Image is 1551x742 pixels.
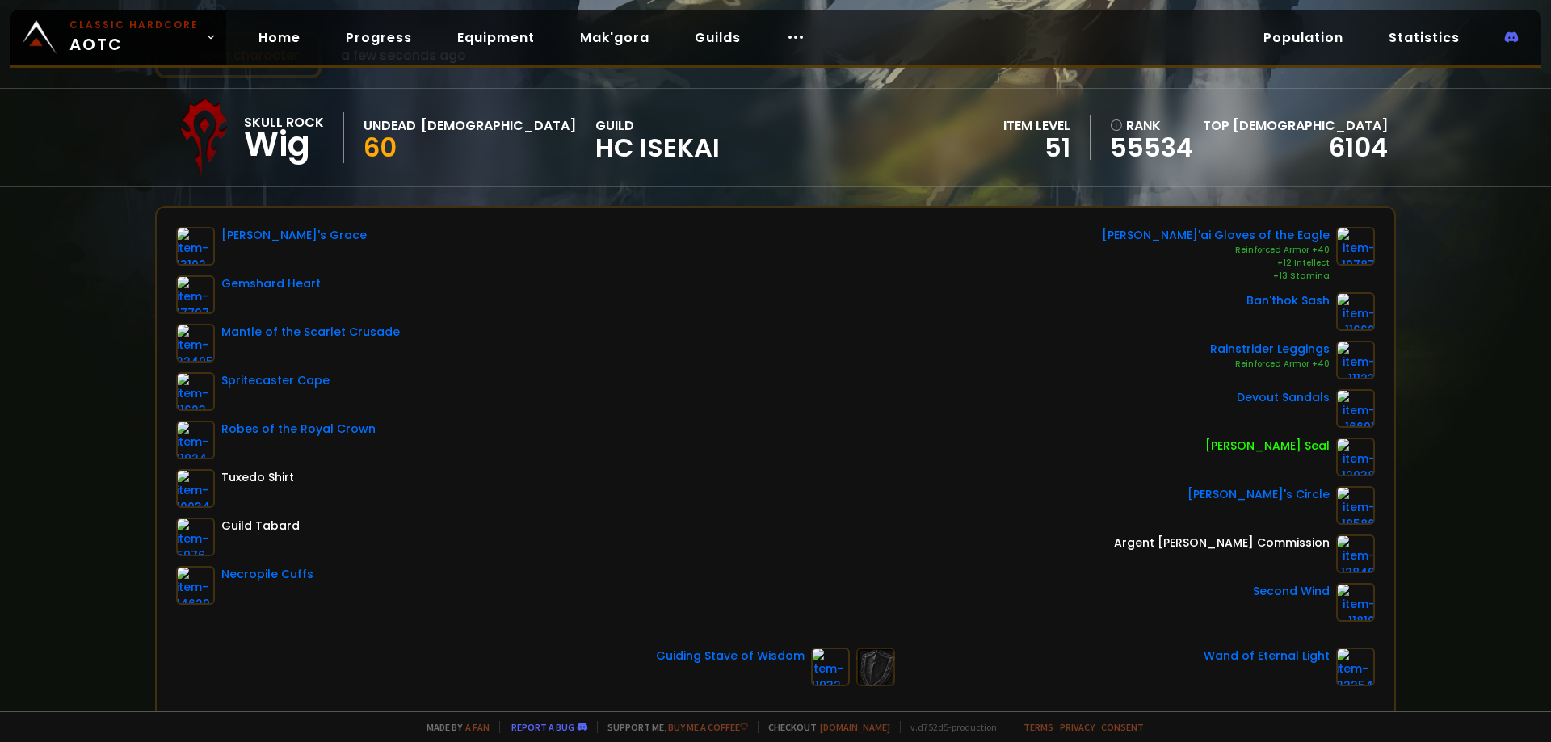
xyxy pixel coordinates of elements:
span: Made by [417,721,490,733]
a: Statistics [1376,21,1473,54]
img: item-11623 [176,372,215,411]
div: guild [595,115,720,160]
div: Guiding Stave of Wisdom [656,648,805,664]
div: Rainstrider Leggings [1210,341,1330,358]
img: item-11932 [811,648,850,686]
div: [PERSON_NAME]'s Circle [1187,486,1330,503]
img: item-11662 [1336,292,1375,331]
div: Spritecaster Cape [221,372,330,389]
span: AOTC [69,18,199,57]
img: item-11924 [176,421,215,459]
div: Second Wind [1253,583,1330,600]
div: [DEMOGRAPHIC_DATA] [421,115,576,136]
img: item-14629 [176,566,215,605]
a: Report a bug [511,721,574,733]
div: Reinforced Armor +40 [1102,244,1330,257]
div: Undead [364,115,416,136]
div: [PERSON_NAME] Seal [1205,438,1330,455]
div: Top [1203,115,1388,136]
a: Consent [1101,721,1144,733]
span: Support me, [597,721,748,733]
a: Guilds [682,21,754,54]
img: item-10034 [176,469,215,508]
div: Skull Rock [244,112,324,132]
div: Guild Tabard [221,518,300,534]
small: Classic Hardcore [69,18,199,32]
a: Equipment [444,21,548,54]
div: [PERSON_NAME]'s Grace [221,227,367,244]
img: item-22405 [176,324,215,363]
img: item-18586 [1336,486,1375,525]
a: Privacy [1060,721,1095,733]
div: rank [1110,115,1193,136]
span: 60 [364,129,397,166]
img: item-12846 [1336,534,1375,573]
span: [DEMOGRAPHIC_DATA] [1233,116,1388,135]
a: 55534 [1110,136,1193,160]
img: item-13102 [176,227,215,266]
img: item-11123 [1336,341,1375,379]
div: item level [1003,115,1070,136]
a: Classic HardcoreAOTC [10,10,226,65]
div: Wig [244,132,324,157]
a: Terms [1023,721,1053,733]
a: a fan [465,721,490,733]
span: HC Isekai [595,136,720,160]
img: item-11819 [1336,583,1375,622]
div: Necropile Cuffs [221,566,313,583]
a: [DOMAIN_NAME] [820,721,890,733]
a: Home [246,21,313,54]
div: +12 Intellect [1102,257,1330,270]
div: [PERSON_NAME]'ai Gloves of the Eagle [1102,227,1330,244]
div: Reinforced Armor +40 [1210,358,1330,371]
div: 51 [1003,136,1070,160]
a: Population [1250,21,1356,54]
img: item-5976 [176,518,215,556]
span: Checkout [758,721,890,733]
a: Mak'gora [567,21,662,54]
img: item-17707 [176,275,215,314]
a: Buy me a coffee [668,721,748,733]
div: Robes of the Royal Crown [221,421,376,438]
img: item-16691 [1336,389,1375,428]
div: Ban'thok Sash [1246,292,1330,309]
img: item-22254 [1336,648,1375,686]
div: Tuxedo Shirt [221,469,294,486]
div: Gemshard Heart [221,275,321,292]
div: +13 Stamina [1102,270,1330,283]
div: Wand of Eternal Light [1204,648,1330,664]
img: item-12038 [1336,438,1375,476]
div: Devout Sandals [1237,389,1330,406]
a: Progress [333,21,425,54]
div: Mantle of the Scarlet Crusade [221,324,400,341]
div: Argent [PERSON_NAME] Commission [1114,534,1330,551]
img: item-10787 [1336,227,1375,266]
span: v. d752d5 - production [900,721,997,733]
a: 6104 [1329,129,1388,166]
